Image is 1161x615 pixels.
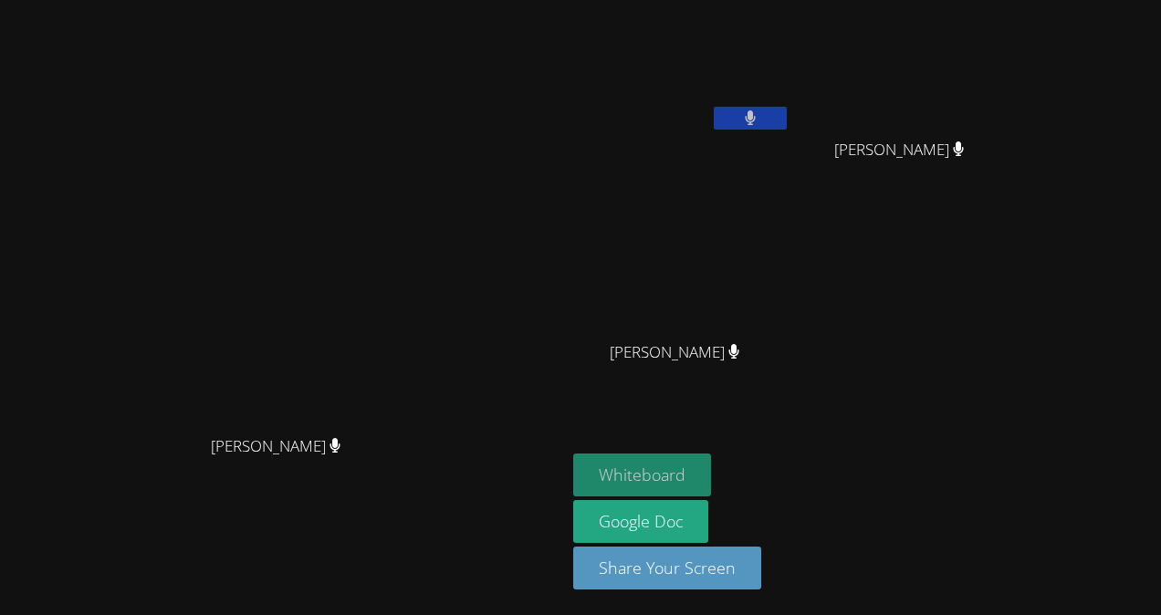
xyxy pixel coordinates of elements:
[834,137,965,163] span: [PERSON_NAME]
[573,500,708,543] a: Google Doc
[211,433,341,460] span: [PERSON_NAME]
[573,453,711,496] button: Whiteboard
[610,339,740,366] span: [PERSON_NAME]
[573,547,761,589] button: Share Your Screen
